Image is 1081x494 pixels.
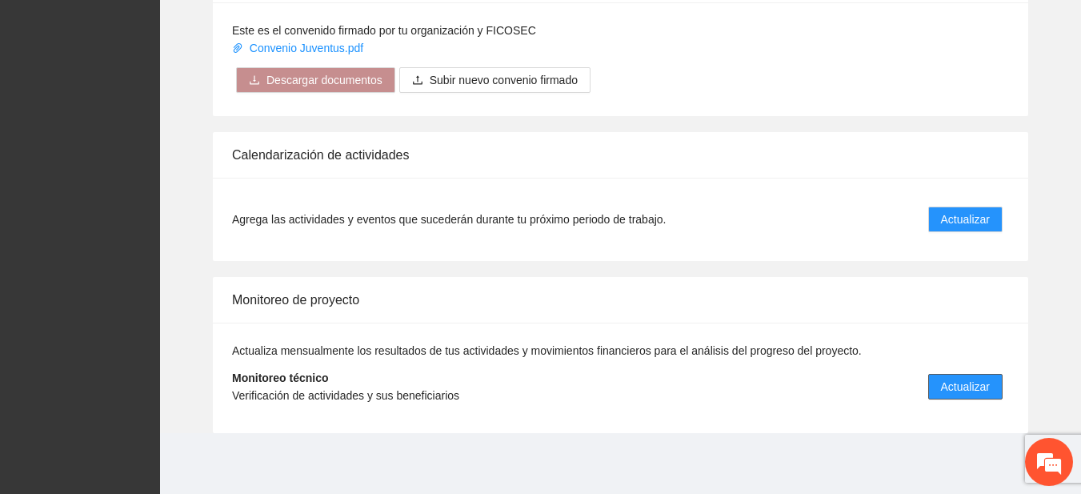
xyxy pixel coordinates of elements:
textarea: Escriba su mensaje y pulse “Intro” [8,326,305,382]
button: Actualizar [928,374,1003,400]
span: upload [412,74,423,87]
div: Chatee con nosotros ahora [83,82,269,102]
span: Descargar documentos [266,71,382,89]
span: Estamos en línea. [93,158,221,319]
span: Agrega las actividades y eventos que sucederán durante tu próximo periodo de trabajo. [232,211,666,228]
span: uploadSubir nuevo convenio firmado [399,74,591,86]
div: Monitoreo de proyecto [232,277,1009,323]
div: Minimizar ventana de chat en vivo [262,8,301,46]
strong: Monitoreo técnico [232,372,329,384]
span: Actualizar [941,211,990,228]
span: Subir nuevo convenio firmado [430,71,578,89]
span: Verificación de actividades y sus beneficiarios [232,389,459,402]
div: Calendarización de actividades [232,132,1009,178]
span: download [249,74,260,87]
span: Actualizar [941,378,990,396]
span: paper-clip [232,42,243,54]
span: Actualiza mensualmente los resultados de tus actividades y movimientos financieros para el anális... [232,344,862,357]
button: uploadSubir nuevo convenio firmado [399,67,591,93]
span: Este es el convenido firmado por tu organización y FICOSEC [232,24,536,37]
button: downloadDescargar documentos [236,67,395,93]
button: Actualizar [928,207,1003,232]
a: Convenio Juventus.pdf [232,42,366,54]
